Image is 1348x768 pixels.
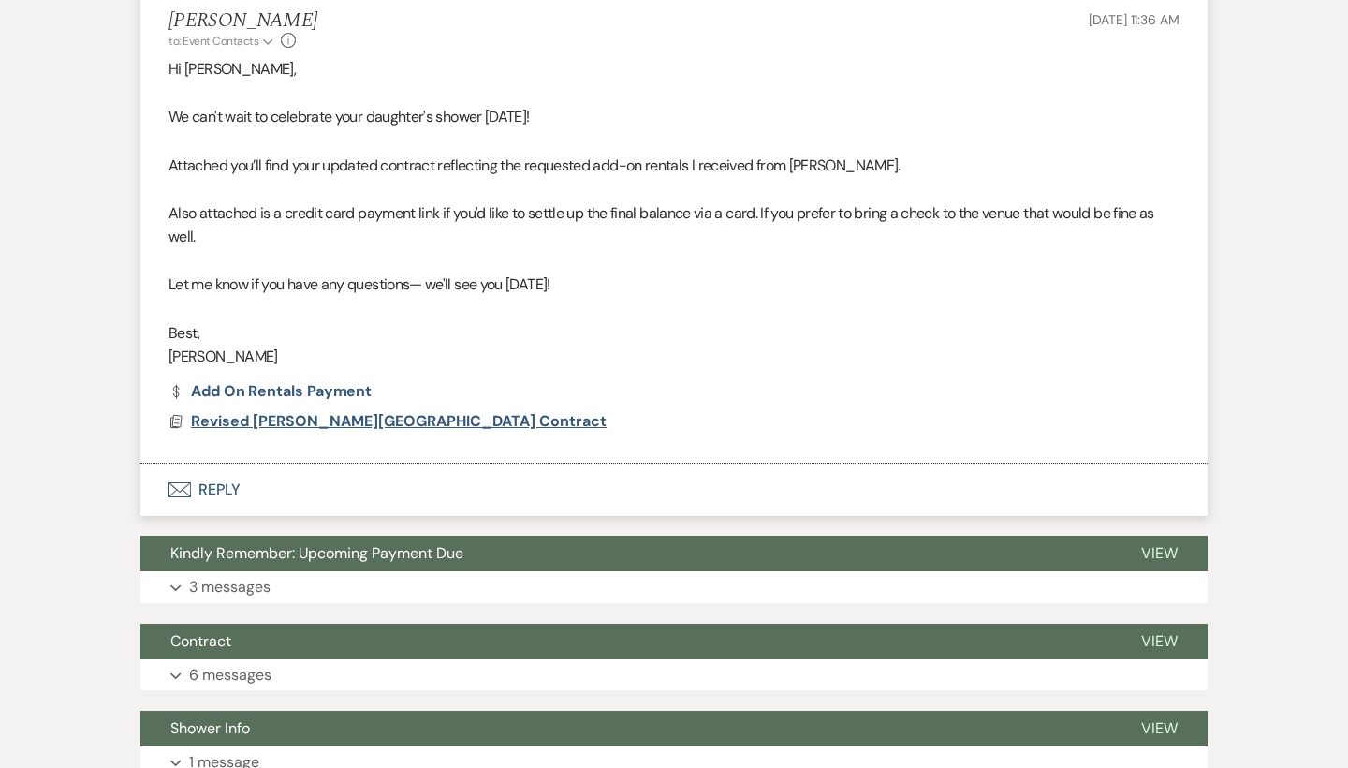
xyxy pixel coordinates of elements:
[191,411,607,431] span: Revised [PERSON_NAME][GEOGRAPHIC_DATA] Contract
[1111,624,1208,659] button: View
[168,154,1179,178] p: Attached you’ll find your updated contract reflecting the requested add-on rentals I received fro...
[168,273,1179,297] p: Let me know if you have any questions— we'll see you [DATE]!
[168,321,1179,346] p: Best,
[1111,536,1208,571] button: View
[170,543,463,563] span: Kindly Remember: Upcoming Payment Due
[168,57,1179,81] p: Hi [PERSON_NAME],
[140,624,1111,659] button: Contract
[1089,11,1179,28] span: [DATE] 11:36 AM
[168,33,276,50] button: to: Event Contacts
[168,105,1179,129] p: We can't wait to celebrate your daughter's shower [DATE]!
[168,384,372,399] a: Add On Rentals Payment
[1141,543,1178,563] span: View
[191,410,611,433] button: Revised [PERSON_NAME][GEOGRAPHIC_DATA] Contract
[168,9,317,33] h5: [PERSON_NAME]
[140,464,1208,516] button: Reply
[170,718,250,738] span: Shower Info
[168,201,1179,249] p: Also attached is a credit card payment link if you'd like to settle up the final balance via a ca...
[1141,631,1178,651] span: View
[140,659,1208,691] button: 6 messages
[189,663,271,687] p: 6 messages
[170,631,231,651] span: Contract
[168,345,1179,369] p: [PERSON_NAME]
[168,34,258,49] span: to: Event Contacts
[1141,718,1178,738] span: View
[140,571,1208,603] button: 3 messages
[140,536,1111,571] button: Kindly Remember: Upcoming Payment Due
[1111,711,1208,746] button: View
[140,711,1111,746] button: Shower Info
[189,575,271,599] p: 3 messages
